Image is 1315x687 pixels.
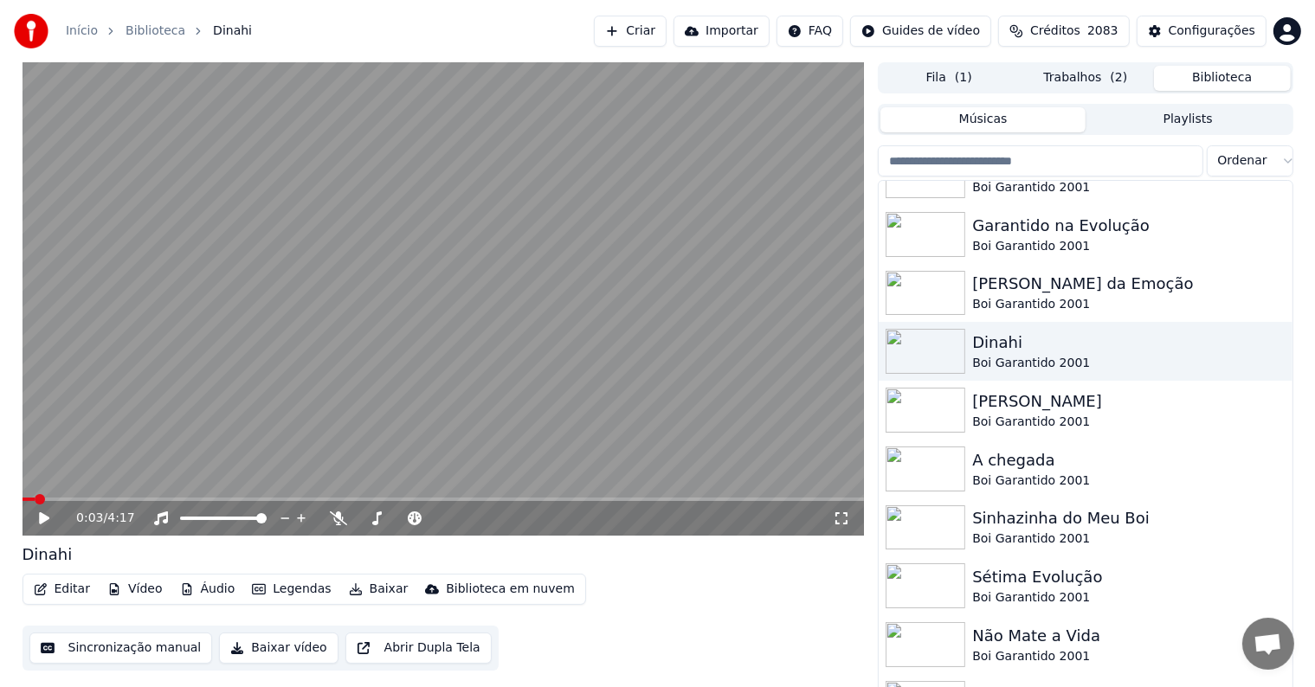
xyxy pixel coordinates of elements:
[23,543,73,567] div: Dinahi
[1169,22,1255,40] div: Configurações
[27,577,97,601] button: Editar
[972,624,1285,648] div: Não Mate a Vida
[972,272,1285,296] div: [PERSON_NAME] da Emoção
[1030,22,1080,40] span: Créditos
[972,238,1285,255] div: Boi Garantido 2001
[998,16,1130,47] button: Créditos2083
[213,22,252,40] span: Dinahi
[100,577,170,601] button: Vídeo
[972,472,1285,490] div: Boi Garantido 2001
[674,16,770,47] button: Importar
[173,577,242,601] button: Áudio
[1218,152,1267,170] span: Ordenar
[66,22,98,40] a: Início
[972,448,1285,472] div: A chegada
[972,179,1285,196] div: Boi Garantido 2001
[446,581,575,598] div: Biblioteca em nuvem
[107,510,134,527] span: 4:17
[14,14,48,48] img: youka
[972,506,1285,530] div: Sinhazinha do Meu Boi
[972,414,1285,431] div: Boi Garantido 2001
[972,331,1285,355] div: Dinahi
[245,577,338,601] button: Legendas
[1087,22,1118,40] span: 2083
[76,510,118,527] div: /
[972,530,1285,548] div: Boi Garantido 2001
[1242,618,1294,670] a: Bate-papo aberto
[1110,69,1127,87] span: ( 2 )
[972,565,1285,589] div: Sétima Evolução
[972,296,1285,313] div: Boi Garantido 2001
[29,632,213,664] button: Sincronização manual
[342,577,416,601] button: Baixar
[219,632,338,664] button: Baixar vídeo
[1017,66,1154,91] button: Trabalhos
[955,69,972,87] span: ( 1 )
[972,589,1285,607] div: Boi Garantido 2001
[594,16,667,47] button: Criar
[972,214,1285,238] div: Garantido na Evolução
[972,355,1285,372] div: Boi Garantido 2001
[880,66,1017,91] button: Fila
[76,510,103,527] span: 0:03
[1154,66,1291,91] button: Biblioteca
[880,107,1086,132] button: Músicas
[345,632,492,664] button: Abrir Dupla Tela
[972,389,1285,414] div: [PERSON_NAME]
[66,22,252,40] nav: breadcrumb
[777,16,843,47] button: FAQ
[126,22,185,40] a: Biblioteca
[972,648,1285,665] div: Boi Garantido 2001
[850,16,991,47] button: Guides de vídeo
[1086,107,1291,132] button: Playlists
[1137,16,1267,47] button: Configurações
